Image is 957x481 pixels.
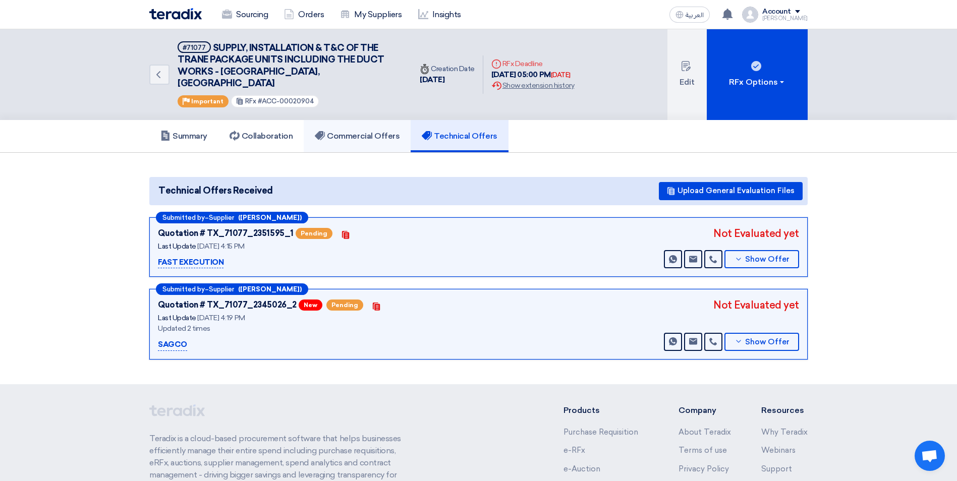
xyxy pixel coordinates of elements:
[315,131,400,141] h5: Commercial Offers
[679,446,727,455] a: Terms of use
[422,131,497,141] h5: Technical Offers
[158,227,294,239] div: Quotation # TX_71077_2351595_1
[258,97,314,105] span: #ACC-00020904
[724,250,799,268] button: Show Offer
[162,286,205,292] span: Submitted by
[218,120,304,152] a: Collaboration
[158,314,196,322] span: Last Update
[299,299,322,311] span: New
[149,8,202,20] img: Teradix logo
[209,286,234,292] span: Supplier
[729,76,786,88] div: RFx Options
[191,98,223,105] span: Important
[761,446,796,455] a: Webinars
[667,29,707,120] button: Edit
[178,41,400,90] h5: SUPPLY, INSTALLATION & T&C OF THE TRANE PACKAGE UNITS INCLUDING THE DUCT WORKS - HAIFA MALL, JEDDAH
[158,299,297,311] div: Quotation # TX_71077_2345026_2
[411,120,508,152] a: Technical Offers
[679,404,731,416] li: Company
[156,212,308,223] div: –
[564,446,585,455] a: e-RFx
[745,256,790,263] span: Show Offer
[659,182,803,200] button: Upload General Evaluation Files
[245,97,256,105] span: RFx
[326,299,363,311] span: Pending
[160,131,207,141] h5: Summary
[564,404,649,416] li: Products
[230,131,293,141] h5: Collaboration
[679,464,729,473] a: Privacy Policy
[420,74,475,86] div: [DATE]
[713,226,799,241] div: Not Evaluated yet
[745,338,790,346] span: Show Offer
[551,70,571,80] div: [DATE]
[158,257,223,269] p: FAST EXECUTION
[162,214,205,221] span: Submitted by
[762,16,808,21] div: [PERSON_NAME]
[669,7,710,23] button: العربية
[156,283,308,295] div: –
[915,441,945,471] a: Open chat
[197,242,244,251] span: [DATE] 4:15 PM
[761,428,808,437] a: Why Teradix
[209,214,234,221] span: Supplier
[491,69,574,81] div: [DATE] 05:00 PM
[238,214,302,221] b: ([PERSON_NAME])
[276,4,332,26] a: Orders
[491,58,574,69] div: RFx Deadline
[158,242,196,251] span: Last Update
[332,4,410,26] a: My Suppliers
[420,64,475,74] div: Creation Date
[178,42,384,89] span: SUPPLY, INSTALLATION & T&C OF THE TRANE PACKAGE UNITS INCLUDING THE DUCT WORKS - [GEOGRAPHIC_DATA...
[149,120,218,152] a: Summary
[761,404,808,416] li: Resources
[197,314,245,322] span: [DATE] 4:19 PM
[713,297,799,313] div: Not Evaluated yet
[304,120,411,152] a: Commercial Offers
[762,8,791,16] div: Account
[564,428,638,437] a: Purchase Requisition
[686,12,704,19] span: العربية
[491,80,574,91] div: Show extension history
[707,29,808,120] button: RFx Options
[183,44,206,51] div: #71077
[158,323,410,334] div: Updated 2 times
[564,464,600,473] a: e-Auction
[214,4,276,26] a: Sourcing
[410,4,469,26] a: Insights
[296,228,332,239] span: Pending
[761,464,792,473] a: Support
[238,286,302,292] b: ([PERSON_NAME])
[158,339,187,351] p: SAGCO
[679,428,731,437] a: About Teradix
[158,184,273,198] span: Technical Offers Received
[724,333,799,351] button: Show Offer
[742,7,758,23] img: profile_test.png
